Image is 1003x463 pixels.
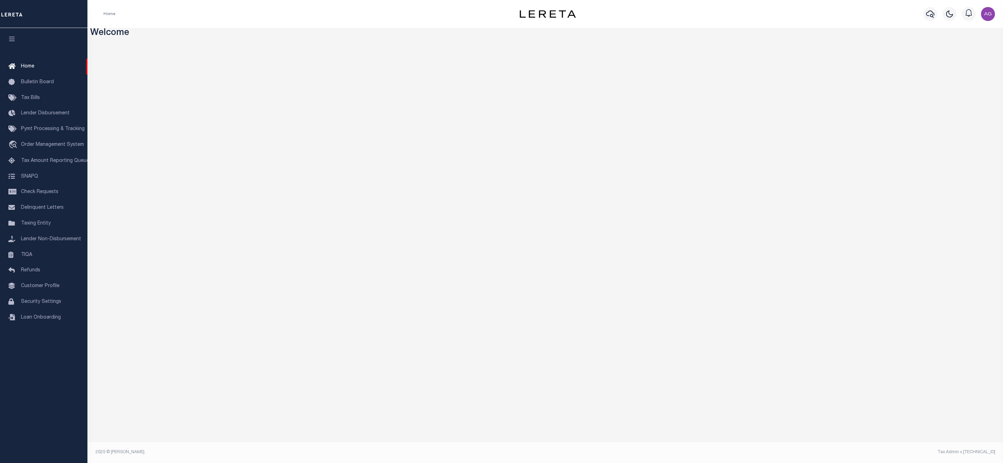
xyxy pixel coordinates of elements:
span: TIQA [21,252,32,257]
span: Loan Onboarding [21,315,61,320]
span: Check Requests [21,190,58,194]
span: Tax Amount Reporting Queue [21,158,89,163]
h3: Welcome [90,28,1001,39]
span: Taxing Entity [21,221,51,226]
span: Order Management System [21,142,84,147]
span: Delinquent Letters [21,205,64,210]
div: Tax Admin v.[TECHNICAL_ID] [550,449,995,455]
div: 2025 © [PERSON_NAME]. [90,449,546,455]
img: logo-dark.svg [520,10,576,18]
span: Tax Bills [21,95,40,100]
span: Pymt Processing & Tracking [21,127,85,131]
li: Home [104,11,115,17]
span: SNAPQ [21,174,38,179]
span: Home [21,64,34,69]
span: Refunds [21,268,40,273]
span: Lender Disbursement [21,111,70,116]
span: Bulletin Board [21,80,54,85]
span: Security Settings [21,299,61,304]
i: travel_explore [8,141,20,150]
span: Customer Profile [21,284,59,289]
img: svg+xml;base64,PHN2ZyB4bWxucz0iaHR0cDovL3d3dy53My5vcmcvMjAwMC9zdmciIHBvaW50ZXItZXZlbnRzPSJub25lIi... [981,7,995,21]
span: Lender Non-Disbursement [21,237,81,242]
